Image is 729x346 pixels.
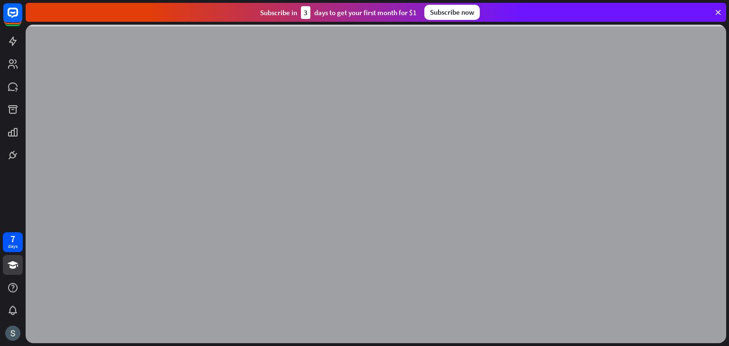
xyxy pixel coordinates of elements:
div: 7 [10,235,15,243]
div: days [8,243,18,250]
a: 7 days [3,232,23,252]
div: Subscribe in days to get your first month for $1 [260,6,417,19]
div: 3 [301,6,310,19]
div: Subscribe now [424,5,480,20]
